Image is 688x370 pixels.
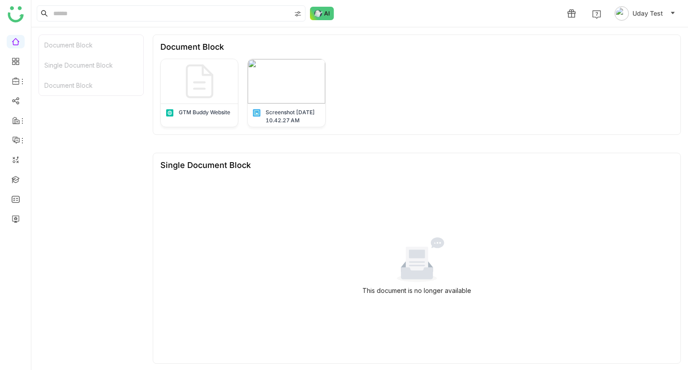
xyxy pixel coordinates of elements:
img: help.svg [592,10,601,19]
div: Single Document Block [39,55,143,75]
img: ask-buddy-normal.svg [310,7,334,20]
div: This document is no longer available [362,286,471,296]
img: article.svg [165,108,174,117]
div: Document Block [39,75,143,95]
img: 6858f8b3594932469e840d5a [248,59,325,103]
span: Uday Test [632,9,663,18]
div: Document Block [39,35,143,55]
button: Uday Test [613,6,677,21]
img: avatar [615,6,629,21]
div: GTM Buddy Website [179,108,230,116]
div: Single Document Block [160,160,251,170]
img: default-img.svg [177,59,222,103]
img: search-type.svg [294,10,301,17]
div: Screenshot [DATE] 10.42.27 AM [266,108,320,125]
img: png.svg [252,108,261,117]
img: logo [8,6,24,22]
div: Document Block [160,42,224,52]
